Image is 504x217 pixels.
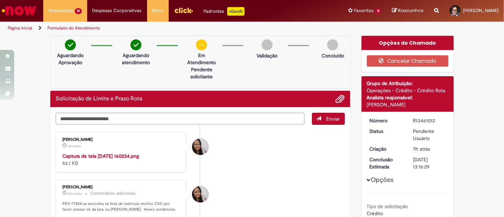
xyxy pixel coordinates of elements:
p: Concluído [321,52,344,59]
a: Página inicial [8,25,32,31]
p: +GenAi [227,7,245,16]
p: Aguardando atendimento [119,52,153,66]
div: Opções do Chamado [362,36,454,50]
div: 29/08/2025 09:16:24 [413,145,446,152]
span: Enviar [326,116,340,122]
b: Tipo de solicitação [367,203,408,210]
div: Pendente Usuário [413,128,446,142]
div: Grupo de Atribuição: [367,80,449,87]
span: 7h atrás [413,146,430,152]
div: Padroniza [204,7,245,16]
span: [PERSON_NAME] [463,7,499,13]
div: [DATE] 13:16:29 [413,156,446,170]
p: Em Atendimento [184,52,219,66]
p: Pendente solicitante [184,66,219,80]
span: 19 [75,8,82,14]
div: Valeria Maria Da Conceicao [192,139,208,155]
span: Crédito [367,210,383,217]
button: Adicionar anexos [336,94,345,104]
dt: Conclusão Estimada [364,156,408,170]
time: 29/08/2025 16:03:00 [68,144,81,148]
span: Requisições [49,7,73,14]
span: Despesas Corporativas [93,7,142,14]
p: Aguardando Aprovação [53,52,88,66]
img: check-circle-green.png [65,39,76,50]
ul: Trilhas de página [5,22,331,35]
img: check-circle-green.png [130,39,141,50]
span: 11 [375,8,381,14]
div: Operações - Crédito - Crédito Rota [367,87,449,94]
div: 52.1 KB [62,152,180,167]
a: Formulário de Atendimento [47,25,100,31]
div: [PERSON_NAME] [62,138,180,142]
span: Favoritos [354,7,374,14]
textarea: Digite sua mensagem aqui... [56,113,304,124]
a: Captura de tela [DATE] 160234.png [62,153,139,159]
dt: Criação [364,145,408,152]
time: 29/08/2025 15:56:29 [68,191,82,196]
button: Cancelar Chamado [367,55,449,67]
h2: Solicitação de Limite e Prazo Rota Histórico de tíquete [56,96,142,102]
span: 22m atrás [68,191,82,196]
span: 16m atrás [68,144,81,148]
img: ServiceNow [1,4,37,18]
div: Valeria Maria Da Conceicao [192,186,208,202]
button: Enviar [312,113,345,125]
a: Rascunhos [392,7,424,14]
dt: Status [364,128,408,135]
p: Validação [257,52,278,59]
time: 29/08/2025 09:16:24 [413,146,430,152]
span: Rascunhos [398,7,424,14]
span: More [152,7,163,14]
div: [PERSON_NAME] [62,185,180,189]
img: img-circle-grey.png [262,39,273,50]
small: Comentários adicionais [90,190,136,196]
img: circle-minus.png [196,39,207,50]
img: img-circle-grey.png [327,39,338,50]
div: [PERSON_NAME] [367,101,449,108]
div: Analista responsável: [367,94,449,101]
img: click_logo_yellow_360x200.png [174,5,193,16]
dt: Número [364,117,408,124]
div: R13461012 [413,117,446,124]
